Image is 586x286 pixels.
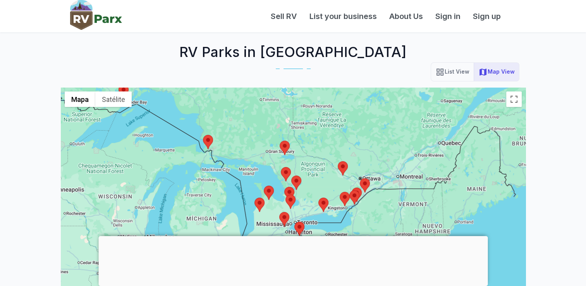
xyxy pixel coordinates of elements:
[431,62,519,81] div: List/Map View Toggle
[303,10,383,22] a: List your business
[429,10,467,22] a: Sign in
[98,236,488,284] iframe: Advertisement
[467,10,507,22] a: Sign up
[431,62,474,81] button: list
[474,62,519,81] button: map
[65,91,95,107] button: Muestra el callejero
[265,10,303,22] a: Sell RV
[61,32,526,62] h2: RV Parks in [GEOGRAPHIC_DATA]
[383,10,429,22] a: About Us
[95,91,132,107] button: Muestra las imágenes de satélite
[506,91,522,107] button: Cambiar a la vista en pantalla completa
